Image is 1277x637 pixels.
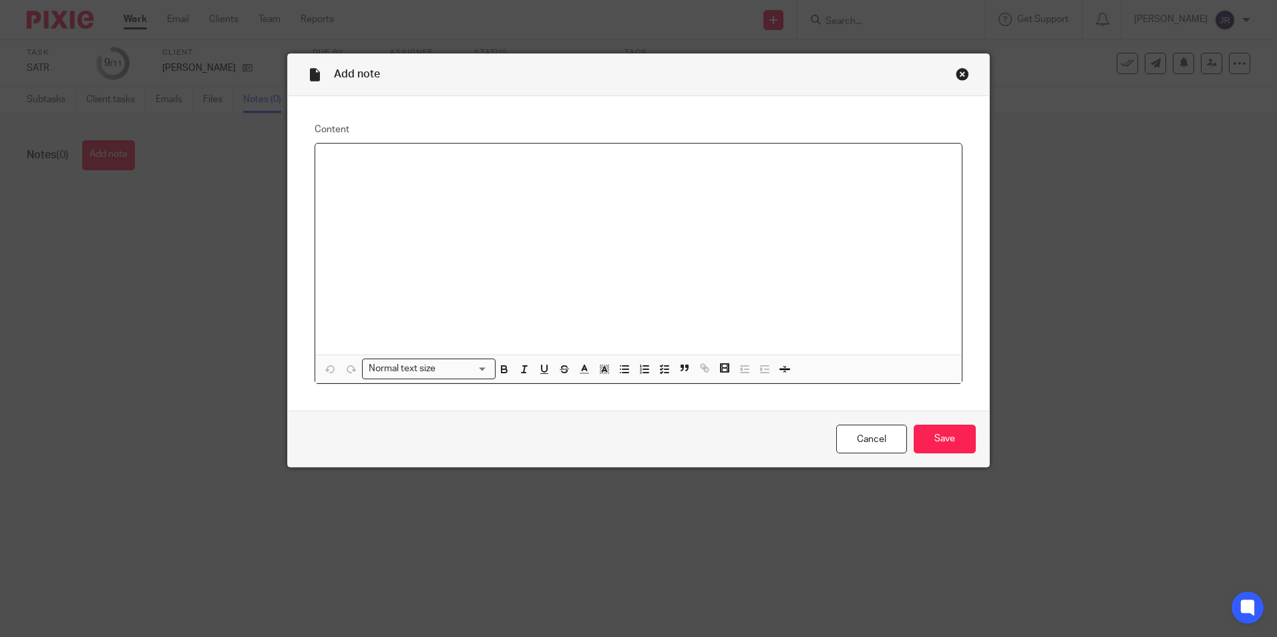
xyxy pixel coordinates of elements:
[836,425,907,453] a: Cancel
[914,425,976,453] input: Save
[334,69,380,79] span: Add note
[439,362,488,376] input: Search for option
[362,359,496,379] div: Search for option
[365,362,438,376] span: Normal text size
[956,67,969,81] div: Close this dialog window
[315,123,962,136] label: Content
